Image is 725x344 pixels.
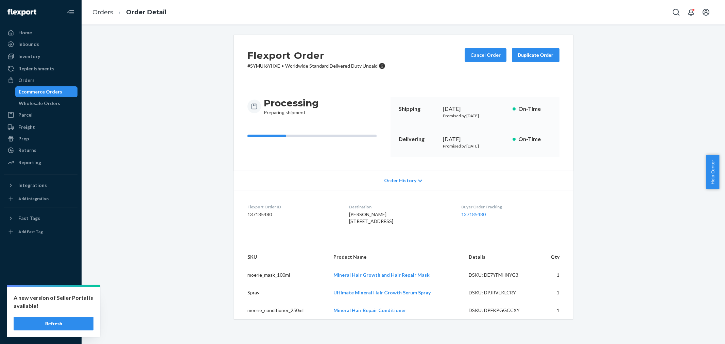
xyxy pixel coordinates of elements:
[512,48,559,62] button: Duplicate Order
[538,248,573,266] th: Qty
[463,248,538,266] th: Details
[4,313,77,324] a: Help Center
[469,289,533,296] div: DSKU: DPJRVLKLCRY
[126,8,167,16] a: Order Detail
[4,63,77,74] a: Replenishments
[247,63,385,69] p: # SYMUI6YHXE
[538,284,573,302] td: 1
[4,51,77,62] a: Inventory
[87,2,172,22] ol: breadcrumbs
[18,182,47,189] div: Integrations
[18,196,49,202] div: Add Integration
[4,193,77,204] a: Add Integration
[19,88,62,95] div: Ecommerce Orders
[706,155,719,189] button: Help Center
[4,109,77,120] a: Parcel
[14,317,93,330] button: Refresh
[4,180,77,191] button: Integrations
[443,105,507,113] div: [DATE]
[469,307,533,314] div: DSKU: DPFKPGGCCXY
[349,204,450,210] dt: Destination
[15,86,78,97] a: Ecommerce Orders
[4,27,77,38] a: Home
[18,41,39,48] div: Inbounds
[18,159,41,166] div: Reporting
[18,111,33,118] div: Parcel
[328,248,464,266] th: Product Name
[4,133,77,144] a: Prep
[247,48,385,63] h2: Flexport Order
[281,63,284,69] span: •
[399,105,437,113] p: Shipping
[247,204,338,210] dt: Flexport Order ID
[92,8,113,16] a: Orders
[538,266,573,284] td: 1
[518,105,551,113] p: On-Time
[443,135,507,143] div: [DATE]
[264,97,319,116] div: Preparing shipment
[461,204,559,210] dt: Buyer Order Tracking
[443,113,507,119] p: Promised by [DATE]
[465,48,506,62] button: Cancel Order
[538,302,573,319] td: 1
[19,100,60,107] div: Wholesale Orders
[4,302,77,313] a: Talk to Support
[684,5,698,19] button: Open notifications
[234,266,328,284] td: moerie_mask_100ml
[285,63,378,69] span: Worldwide Standard Delivered Duty Unpaid
[333,290,431,295] a: Ultimate Mineral Hair Growth Serum Spray
[18,135,29,142] div: Prep
[4,157,77,168] a: Reporting
[18,53,40,60] div: Inventory
[4,213,77,224] button: Fast Tags
[349,211,393,224] span: [PERSON_NAME] [STREET_ADDRESS]
[264,97,319,109] h3: Processing
[14,294,93,310] p: A new version of Seller Portal is available!
[7,9,36,16] img: Flexport logo
[333,307,406,313] a: Mineral Hair Repair Conditioner
[461,211,486,217] a: 137185480
[18,29,32,36] div: Home
[247,211,338,218] dd: 137185480
[234,284,328,302] td: Spray
[399,135,437,143] p: Delivering
[4,290,77,301] a: Settings
[18,229,43,235] div: Add Fast Tag
[384,177,416,184] span: Order History
[333,272,430,278] a: Mineral Hair Growth and Hair Repair Mask
[4,325,77,336] button: Give Feedback
[4,39,77,50] a: Inbounds
[669,5,683,19] button: Open Search Box
[4,226,77,237] a: Add Fast Tag
[4,122,77,133] a: Freight
[234,302,328,319] td: moerie_conditioner_250ml
[18,65,54,72] div: Replenishments
[469,272,533,278] div: DSKU: DE7YFMHNYG3
[518,135,551,143] p: On-Time
[4,145,77,156] a: Returns
[4,75,77,86] a: Orders
[234,248,328,266] th: SKU
[18,124,35,131] div: Freight
[18,215,40,222] div: Fast Tags
[15,98,78,109] a: Wholesale Orders
[64,5,77,19] button: Close Navigation
[443,143,507,149] p: Promised by [DATE]
[18,147,36,154] div: Returns
[18,77,35,84] div: Orders
[699,5,713,19] button: Open account menu
[518,52,554,58] div: Duplicate Order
